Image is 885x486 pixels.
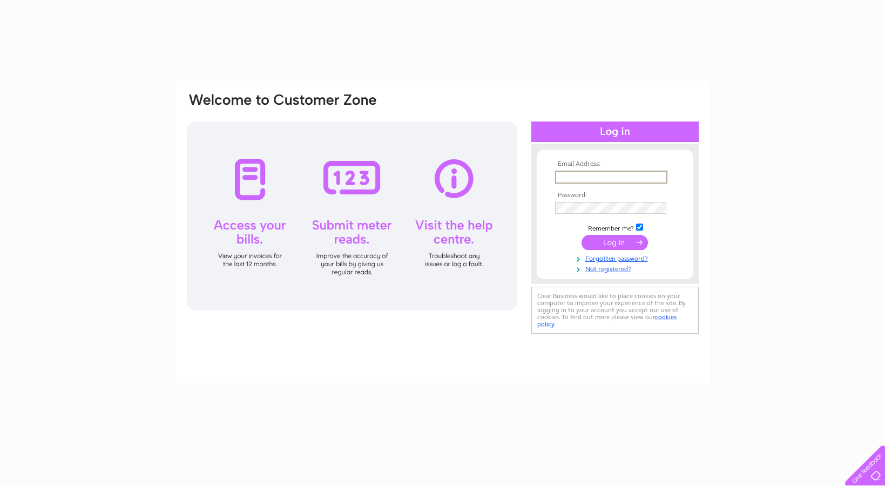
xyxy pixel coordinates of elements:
td: Remember me? [552,222,678,233]
th: Password: [552,192,678,199]
a: cookies policy [537,313,677,328]
div: Clear Business would like to place cookies on your computer to improve your experience of the sit... [531,287,699,334]
a: Not registered? [555,263,678,273]
input: Submit [582,235,648,250]
a: Forgotten password? [555,253,678,263]
th: Email Address: [552,160,678,168]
